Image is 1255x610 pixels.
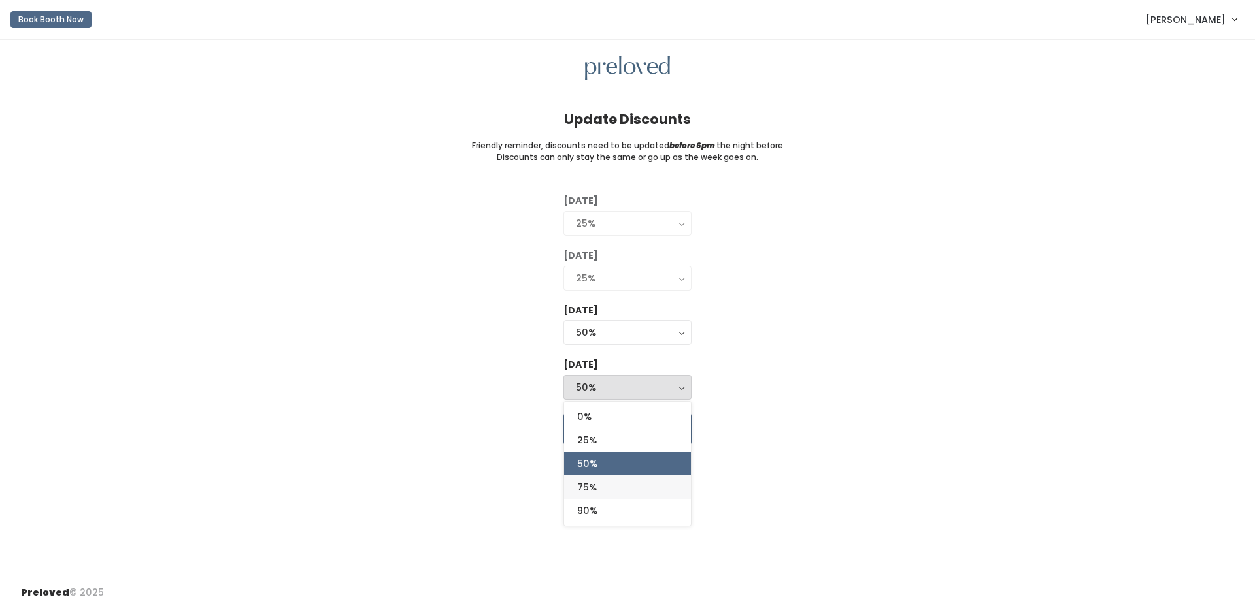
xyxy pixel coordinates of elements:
button: 50% [563,375,692,400]
small: Discounts can only stay the same or go up as the week goes on. [497,152,758,163]
a: Book Booth Now [10,5,92,34]
label: [DATE] [563,249,598,263]
label: [DATE] [563,358,598,372]
h4: Update Discounts [564,112,691,127]
label: [DATE] [563,304,598,317]
small: Friendly reminder, discounts need to be updated the night before [472,140,783,152]
button: 50% [563,320,692,345]
button: 25% [563,211,692,236]
div: 25% [576,216,679,231]
span: 0% [577,409,592,424]
span: 50% [577,457,597,471]
span: 75% [577,480,597,494]
div: 50% [576,325,679,340]
button: Book Booth Now [10,11,92,28]
img: preloved logo [585,56,670,81]
div: 50% [576,380,679,394]
i: before 6pm [669,140,715,151]
span: 25% [577,433,597,447]
div: © 2025 [21,575,104,600]
label: [DATE] [563,194,598,208]
span: 90% [577,504,597,518]
a: [PERSON_NAME] [1133,5,1250,33]
span: [PERSON_NAME] [1146,12,1226,27]
div: 25% [576,271,679,285]
button: 25% [563,266,692,291]
span: Preloved [21,586,69,599]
